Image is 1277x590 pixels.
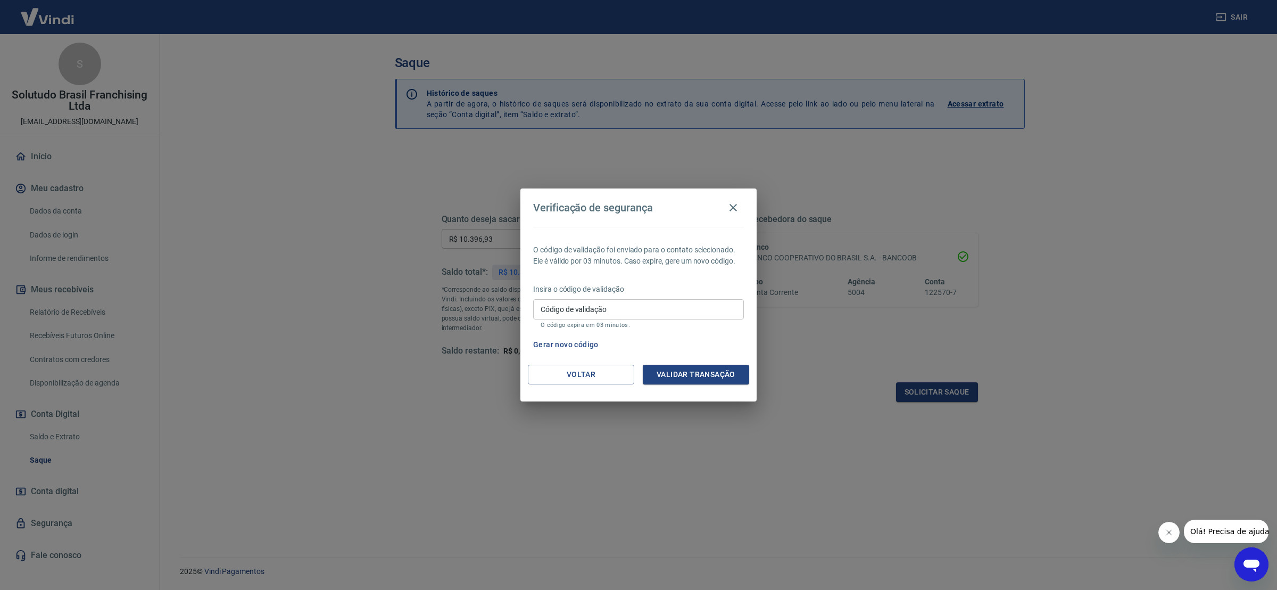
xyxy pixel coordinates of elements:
iframe: Botão para abrir a janela de mensagens [1234,547,1268,581]
button: Voltar [528,365,634,384]
h4: Verificação de segurança [533,201,653,214]
iframe: Mensagem da empresa [1184,520,1268,543]
iframe: Fechar mensagem [1158,522,1180,543]
button: Validar transação [643,365,749,384]
span: Olá! Precisa de ajuda? [6,7,89,16]
p: O código expira em 03 minutos. [541,322,736,329]
p: Insira o código de validação [533,284,744,295]
p: O código de validação foi enviado para o contato selecionado. Ele é válido por 03 minutos. Caso e... [533,244,744,267]
button: Gerar novo código [529,335,603,355]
